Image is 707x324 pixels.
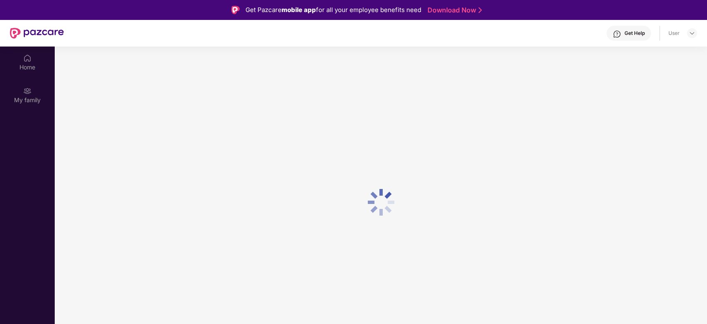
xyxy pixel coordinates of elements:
strong: mobile app [282,6,316,14]
div: Get Pazcare for all your employee benefits need [245,5,421,15]
div: Get Help [624,30,645,37]
img: svg+xml;base64,PHN2ZyBpZD0iRHJvcGRvd24tMzJ4MzIiIHhtbG5zPSJodHRwOi8vd3d3LnczLm9yZy8yMDAwL3N2ZyIgd2... [689,30,695,37]
img: svg+xml;base64,PHN2ZyBpZD0iSGVscC0zMngzMiIgeG1sbnM9Imh0dHA6Ly93d3cudzMub3JnLzIwMDAvc3ZnIiB3aWR0aD... [613,30,621,38]
img: Logo [231,6,240,14]
img: svg+xml;base64,PHN2ZyBpZD0iSG9tZSIgeG1sbnM9Imh0dHA6Ly93d3cudzMub3JnLzIwMDAvc3ZnIiB3aWR0aD0iMjAiIG... [23,54,32,62]
img: New Pazcare Logo [10,28,64,39]
div: User [668,30,680,37]
a: Download Now [428,6,479,15]
img: svg+xml;base64,PHN2ZyB3aWR0aD0iMjAiIGhlaWdodD0iMjAiIHZpZXdCb3g9IjAgMCAyMCAyMCIgZmlsbD0ibm9uZSIgeG... [23,87,32,95]
img: Stroke [479,6,482,15]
